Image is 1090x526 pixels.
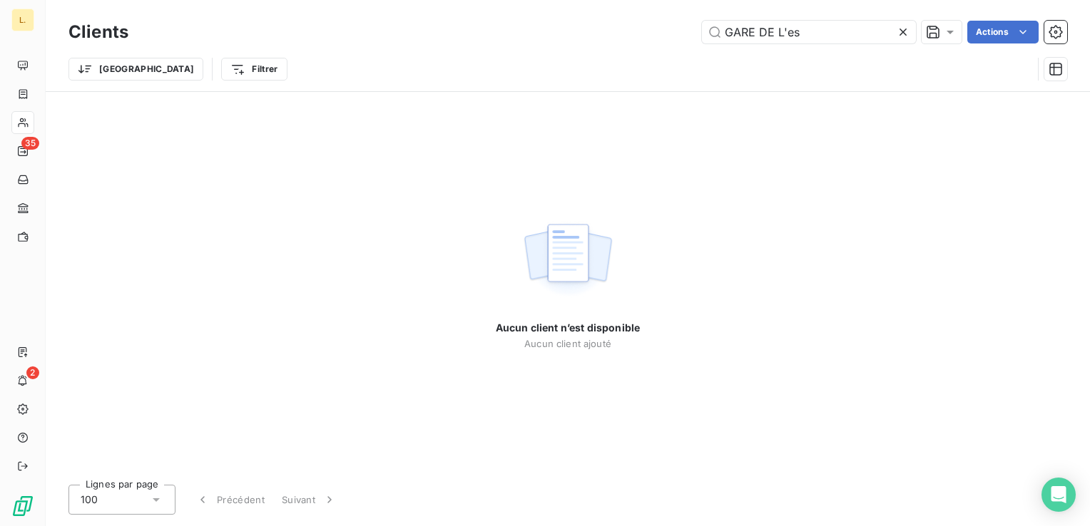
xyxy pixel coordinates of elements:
[522,216,613,304] img: empty state
[524,338,611,349] span: Aucun client ajouté
[11,495,34,517] img: Logo LeanPay
[967,21,1039,43] button: Actions
[11,9,34,31] div: L.
[702,21,916,43] input: Rechercher
[1041,478,1076,512] div: Open Intercom Messenger
[21,137,39,150] span: 35
[221,58,287,81] button: Filtrer
[81,493,98,507] span: 100
[26,366,39,379] span: 2
[68,19,128,45] h3: Clients
[273,485,345,515] button: Suivant
[187,485,273,515] button: Précédent
[68,58,203,81] button: [GEOGRAPHIC_DATA]
[496,321,640,335] span: Aucun client n’est disponible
